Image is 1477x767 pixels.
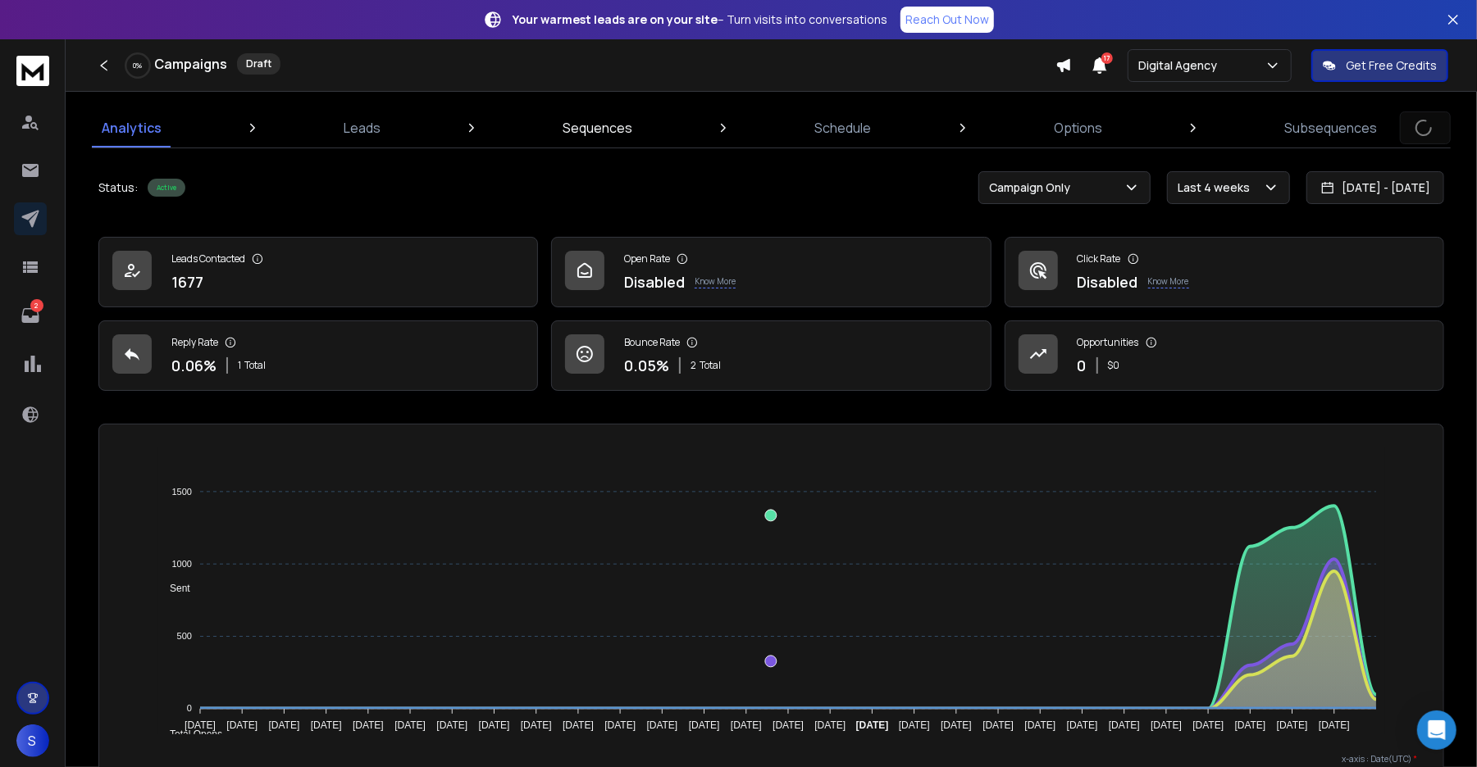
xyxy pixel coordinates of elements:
a: Open RateDisabledKnow More [551,237,991,307]
p: Reach Out Now [905,11,989,28]
tspan: [DATE] [689,719,720,731]
tspan: [DATE] [856,719,889,731]
span: Total [244,359,266,372]
p: x-axis : Date(UTC) [125,753,1417,765]
a: Options [1044,108,1112,147]
a: Bounce Rate0.05%2Total [551,320,991,391]
a: 2 [14,299,47,332]
tspan: [DATE] [437,719,468,731]
tspan: [DATE] [605,719,636,731]
button: [DATE] - [DATE] [1306,171,1444,204]
div: Open Intercom Messenger [1417,710,1456,750]
h1: Campaigns [154,54,227,74]
span: Sent [157,583,190,594]
tspan: [DATE] [1277,719,1308,731]
p: Reply Rate [171,336,218,349]
strong: Your warmest leads are on your site [513,11,718,27]
p: Last 4 weeks [1178,179,1256,196]
p: Subsequences [1284,118,1377,138]
p: Status: [98,179,138,196]
p: $ 0 [1108,359,1120,372]
p: 0 % [134,61,143,70]
tspan: [DATE] [395,719,426,731]
tspan: [DATE] [227,719,258,731]
p: Options [1054,118,1102,138]
tspan: [DATE] [563,719,595,731]
a: Reach Out Now [900,7,994,33]
span: Total Opens [157,728,222,740]
p: Sequences [563,118,632,138]
button: Get Free Credits [1311,49,1448,82]
tspan: [DATE] [731,719,762,731]
p: 2 [30,299,43,312]
p: 1677 [171,270,203,293]
tspan: [DATE] [773,719,805,731]
a: Schedule [805,108,882,147]
tspan: [DATE] [1151,719,1183,731]
tspan: 0 [187,704,192,714]
p: Disabled [1078,270,1138,293]
p: 0 [1078,354,1087,377]
a: Subsequences [1274,108,1387,147]
span: 17 [1101,52,1113,64]
tspan: [DATE] [185,719,217,731]
p: Click Rate [1078,252,1121,265]
tspan: [DATE] [647,719,678,731]
p: Bounce Rate [624,336,680,349]
div: Draft [237,53,280,75]
tspan: [DATE] [941,719,973,731]
a: Click RateDisabledKnow More [1005,237,1444,307]
p: Campaign Only [989,179,1077,196]
tspan: [DATE] [1025,719,1056,731]
tspan: [DATE] [1109,719,1140,731]
a: Opportunities0$0 [1005,320,1444,391]
img: logo [16,56,49,86]
a: Sequences [553,108,642,147]
tspan: [DATE] [815,719,846,731]
tspan: [DATE] [521,719,552,731]
button: S [16,724,49,757]
tspan: [DATE] [1235,719,1266,731]
tspan: [DATE] [899,719,930,731]
p: Disabled [624,270,685,293]
p: Know More [1148,275,1189,288]
p: Analytics [102,118,162,138]
tspan: [DATE] [269,719,300,731]
tspan: [DATE] [1067,719,1098,731]
a: Analytics [92,108,171,147]
p: Leads Contacted [171,252,245,265]
span: 1 [238,359,241,372]
a: Leads [334,108,390,147]
p: Leads [344,118,381,138]
tspan: 1000 [172,559,192,569]
p: Know More [695,275,736,288]
p: 0.05 % [624,354,669,377]
span: 2 [691,359,696,372]
a: Leads Contacted1677 [98,237,538,307]
tspan: [DATE] [311,719,342,731]
p: Opportunities [1078,336,1139,349]
p: Digital Agency [1138,57,1224,74]
p: Open Rate [624,252,670,265]
tspan: [DATE] [353,719,384,731]
tspan: [DATE] [1193,719,1224,731]
tspan: [DATE] [479,719,510,731]
p: – Turn visits into conversations [513,11,887,28]
p: 0.06 % [171,354,217,377]
a: Reply Rate0.06%1Total [98,320,538,391]
p: Schedule [815,118,872,138]
p: Get Free Credits [1346,57,1437,74]
tspan: 500 [177,631,192,641]
div: Active [148,179,185,197]
span: Total [700,359,721,372]
tspan: [DATE] [1320,719,1351,731]
tspan: 1500 [172,487,192,497]
tspan: [DATE] [983,719,1014,731]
